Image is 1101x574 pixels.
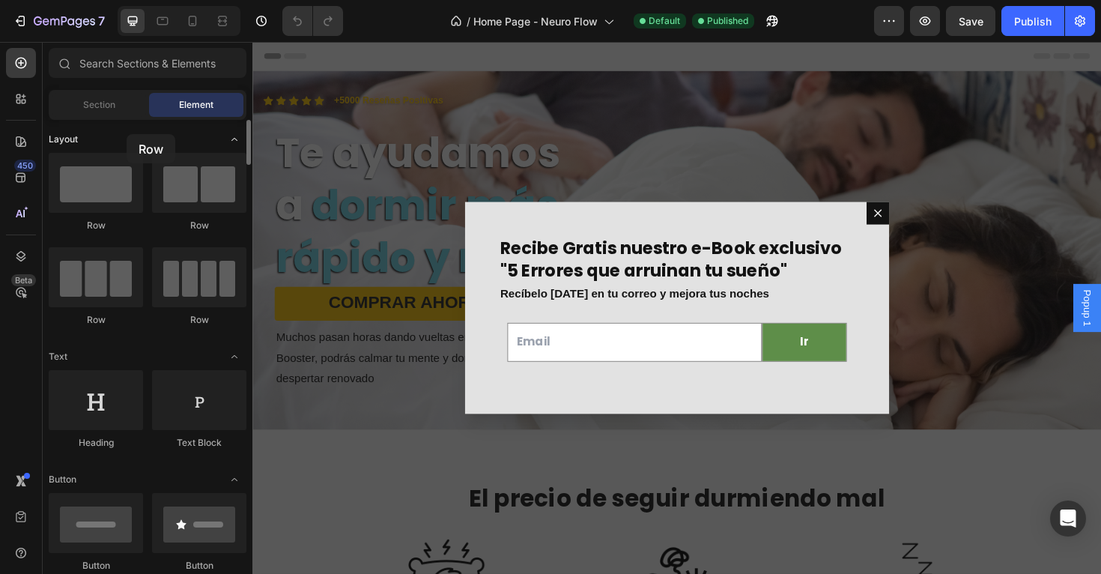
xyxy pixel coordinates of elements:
[6,6,112,36] button: 7
[222,345,246,369] span: Toggle open
[49,559,143,573] div: Button
[946,6,995,36] button: Save
[98,12,105,30] p: 7
[49,133,78,146] span: Layout
[282,6,343,36] div: Undo/Redo
[49,48,246,78] input: Search Sections & Elements
[1050,501,1086,537] div: Open Intercom Messenger
[49,436,143,450] div: Heading
[707,14,748,28] span: Published
[179,98,213,112] span: Element
[49,350,67,363] span: Text
[49,313,143,327] div: Row
[876,262,891,301] span: Popup 1
[222,468,246,492] span: Toggle open
[83,98,115,112] span: Section
[152,559,246,573] div: Button
[959,15,983,28] span: Save
[252,42,1101,574] iframe: Design area
[14,160,36,172] div: 450
[1014,13,1052,29] div: Publish
[49,473,76,486] span: Button
[222,127,246,151] span: Toggle open
[152,313,246,327] div: Row
[152,436,246,450] div: Text Block
[152,219,246,232] div: Row
[473,13,598,29] span: Home Page - Neuro Flow
[1001,6,1064,36] button: Publish
[11,274,36,286] div: Beta
[649,14,680,28] span: Default
[467,13,470,29] span: /
[49,219,143,232] div: Row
